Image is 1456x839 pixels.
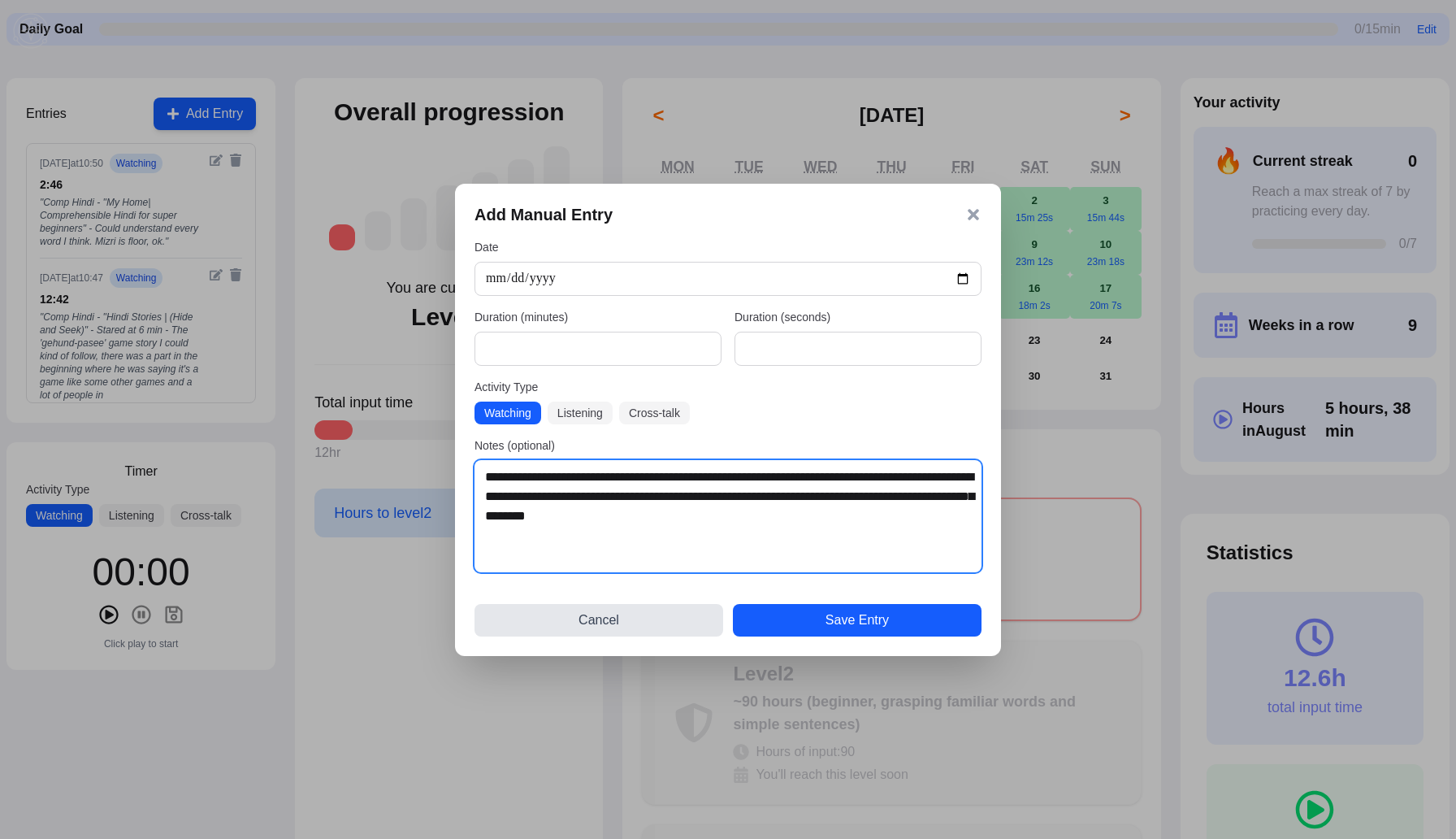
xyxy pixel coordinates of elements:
h3: Add Manual Entry [474,203,613,226]
button: Save Entry [733,604,981,637]
label: Duration (minutes) [474,309,721,325]
label: Date [474,239,981,255]
label: Duration (seconds) [734,309,981,325]
button: Cancel [474,604,723,637]
label: Notes (optional) [474,437,981,454]
button: Listening [548,402,613,424]
button: Cross-talk [619,402,690,424]
button: Watching [474,402,541,424]
label: Activity Type [474,379,981,395]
